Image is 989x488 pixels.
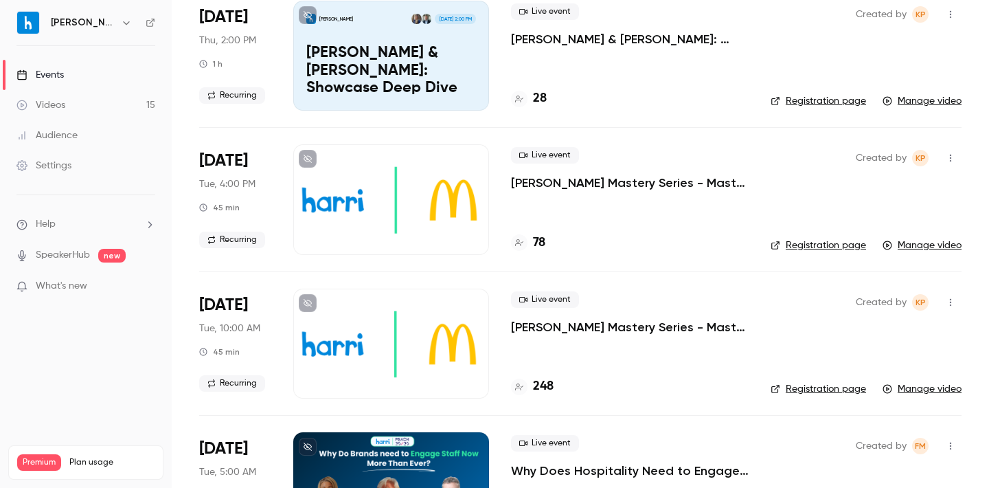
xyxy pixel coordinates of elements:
a: Registration page [771,94,866,108]
span: Plan usage [69,457,155,468]
a: [PERSON_NAME] Mastery Series - Master Timekeeping & Payroll in [GEOGRAPHIC_DATA] [511,319,749,335]
span: Help [36,217,56,232]
p: [PERSON_NAME] [319,16,353,23]
span: Thu, 2:00 PM [199,34,256,47]
span: Recurring [199,375,265,392]
a: 28 [511,89,547,108]
a: 78 [511,234,545,252]
span: Tue, 4:00 PM [199,177,255,191]
div: Jun 26 Thu, 2:00 PM (America/New York) [199,1,271,111]
h4: 248 [533,377,554,396]
h4: 28 [533,89,547,108]
h6: [PERSON_NAME] [51,16,115,30]
div: Videos [16,98,65,112]
span: [DATE] [199,150,248,172]
div: Events [16,68,64,82]
h4: 78 [533,234,545,252]
span: FM [915,438,926,454]
p: [PERSON_NAME] & [PERSON_NAME]: Showcase Deep Dive [306,45,476,98]
span: Created by [856,438,907,454]
a: SpeakerHub [36,248,90,263]
a: 248 [511,377,554,396]
a: Manage video [883,239,962,252]
div: Jun 17 Tue, 10:00 AM (America/New York) [199,289,271,399]
a: Registration page [771,382,866,396]
span: Tue, 5:00 AM [199,465,256,479]
span: Live event [511,3,579,20]
div: Jun 17 Tue, 4:00 PM (America/New York) [199,144,271,254]
span: new [98,249,126,263]
div: 1 h [199,58,223,69]
span: [DATE] [199,6,248,28]
span: Tue, 10:00 AM [199,322,260,335]
a: Why Does Hospitality Need to Engage Staff Now More Than Ever? [511,463,749,479]
span: KP [916,150,926,166]
span: Live event [511,147,579,164]
li: help-dropdown-opener [16,217,155,232]
span: Kate Price [912,150,929,166]
span: [DATE] 2:00 PM [435,14,475,23]
span: [DATE] [199,294,248,316]
a: Harri & McDonald's: Showcase Deep Dive[PERSON_NAME]Nathan PickerillTaylor Nicks[DATE] 2:00 PM[PER... [293,1,489,111]
img: Nathan Pickerill [422,14,431,23]
span: Created by [856,6,907,23]
span: Premium [17,454,61,471]
span: Kate Price [912,6,929,23]
span: What's new [36,279,87,293]
a: Manage video [883,382,962,396]
div: 45 min [199,346,240,357]
span: Freya Merritt [912,438,929,454]
div: Settings [16,159,71,173]
div: 45 min [199,202,240,213]
span: KP [916,294,926,311]
span: [DATE] [199,438,248,460]
span: Recurring [199,232,265,248]
a: Manage video [883,94,962,108]
iframe: Noticeable Trigger [139,280,155,293]
a: [PERSON_NAME] & [PERSON_NAME]: Showcase Deep Dive [511,31,749,47]
a: [PERSON_NAME] Mastery Series - Master Timekeeping & Payroll in [GEOGRAPHIC_DATA] [511,175,749,191]
img: Harri [17,12,39,34]
span: Kate Price [912,294,929,311]
span: KP [916,6,926,23]
span: Created by [856,150,907,166]
span: Live event [511,435,579,452]
span: Live event [511,291,579,308]
span: Recurring [199,87,265,104]
span: Created by [856,294,907,311]
div: Audience [16,129,78,142]
img: Taylor Nicks [411,14,421,23]
a: Registration page [771,239,866,252]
